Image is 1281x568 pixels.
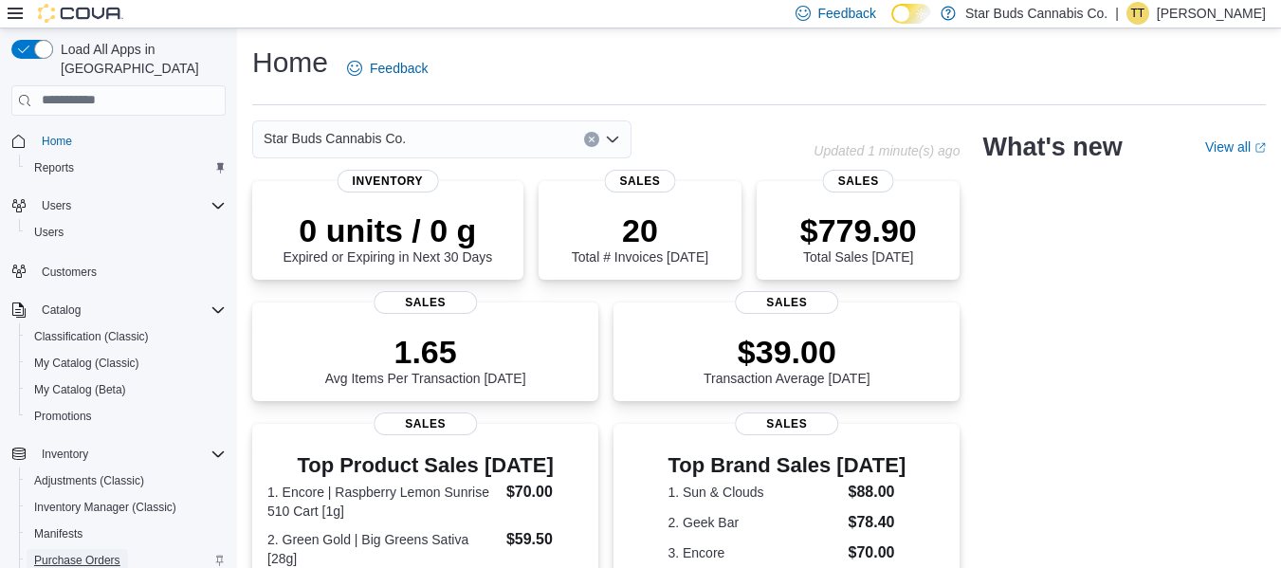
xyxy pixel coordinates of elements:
[668,454,906,477] h3: Top Brand Sales [DATE]
[53,40,226,78] span: Load All Apps in [GEOGRAPHIC_DATA]
[506,528,583,551] dd: $59.50
[704,333,870,371] p: $39.00
[19,155,233,181] button: Reports
[668,543,840,562] dt: 3. Encore
[19,467,233,494] button: Adjustments (Classic)
[34,129,226,153] span: Home
[325,333,526,386] div: Avg Items Per Transaction [DATE]
[34,409,92,424] span: Promotions
[34,299,88,321] button: Catalog
[42,134,72,149] span: Home
[27,469,152,492] a: Adjustments (Classic)
[506,481,583,504] dd: $70.00
[668,483,840,502] dt: 1. Sun & Clouds
[1254,142,1266,154] svg: External link
[4,127,233,155] button: Home
[19,323,233,350] button: Classification (Classic)
[27,221,226,244] span: Users
[27,496,184,519] a: Inventory Manager (Classic)
[4,257,233,284] button: Customers
[891,4,931,24] input: Dark Mode
[34,259,226,283] span: Customers
[27,325,156,348] a: Classification (Classic)
[814,143,960,158] p: Updated 1 minute(s) ago
[19,376,233,403] button: My Catalog (Beta)
[42,198,71,213] span: Users
[849,511,906,534] dd: $78.40
[704,333,870,386] div: Transaction Average [DATE]
[849,541,906,564] dd: $70.00
[374,291,478,314] span: Sales
[800,211,917,249] p: $779.90
[338,170,439,192] span: Inventory
[1126,2,1149,25] div: Tannis Talarico
[34,329,149,344] span: Classification (Classic)
[34,356,139,371] span: My Catalog (Classic)
[27,378,226,401] span: My Catalog (Beta)
[1205,139,1266,155] a: View allExternal link
[965,2,1107,25] p: Star Buds Cannabis Co.
[339,49,435,87] a: Feedback
[27,496,226,519] span: Inventory Manager (Classic)
[34,443,226,466] span: Inventory
[27,522,226,545] span: Manifests
[42,265,97,280] span: Customers
[27,378,134,401] a: My Catalog (Beta)
[572,211,708,249] p: 20
[42,302,81,318] span: Catalog
[27,352,147,375] a: My Catalog (Classic)
[584,132,599,147] button: Clear input
[19,350,233,376] button: My Catalog (Classic)
[27,405,100,428] a: Promotions
[267,454,583,477] h3: Top Product Sales [DATE]
[891,24,892,25] span: Dark Mode
[264,127,406,150] span: Star Buds Cannabis Co.
[27,156,82,179] a: Reports
[27,405,226,428] span: Promotions
[34,553,120,568] span: Purchase Orders
[325,333,526,371] p: 1.65
[34,194,226,217] span: Users
[34,225,64,240] span: Users
[252,44,328,82] h1: Home
[267,483,499,521] dt: 1. Encore | Raspberry Lemon Sunrise 510 Cart [1g]
[735,412,839,435] span: Sales
[1157,2,1266,25] p: [PERSON_NAME]
[1115,2,1119,25] p: |
[27,325,226,348] span: Classification (Classic)
[27,156,226,179] span: Reports
[34,299,226,321] span: Catalog
[34,130,80,153] a: Home
[283,211,492,265] div: Expired or Expiring in Next 30 Days
[27,352,226,375] span: My Catalog (Classic)
[34,160,74,175] span: Reports
[38,4,123,23] img: Cova
[4,441,233,467] button: Inventory
[370,59,428,78] span: Feedback
[42,447,88,462] span: Inventory
[19,494,233,521] button: Inventory Manager (Classic)
[605,132,620,147] button: Open list of options
[823,170,894,192] span: Sales
[572,211,708,265] div: Total # Invoices [DATE]
[1131,2,1145,25] span: TT
[34,526,82,541] span: Manifests
[34,194,79,217] button: Users
[34,382,126,397] span: My Catalog (Beta)
[604,170,675,192] span: Sales
[19,521,233,547] button: Manifests
[27,469,226,492] span: Adjustments (Classic)
[27,522,90,545] a: Manifests
[4,297,233,323] button: Catalog
[374,412,478,435] span: Sales
[19,219,233,246] button: Users
[800,211,917,265] div: Total Sales [DATE]
[34,473,144,488] span: Adjustments (Classic)
[34,261,104,284] a: Customers
[34,500,176,515] span: Inventory Manager (Classic)
[267,530,499,568] dt: 2. Green Gold | Big Greens Sativa [28g]
[849,481,906,504] dd: $88.00
[735,291,839,314] span: Sales
[283,211,492,249] p: 0 units / 0 g
[34,443,96,466] button: Inventory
